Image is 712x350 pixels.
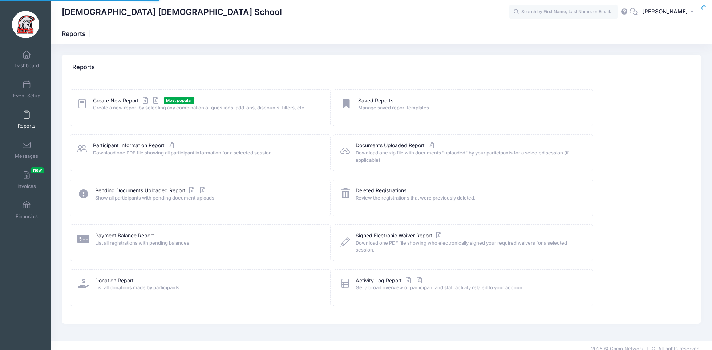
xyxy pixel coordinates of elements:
[72,57,95,78] h4: Reports
[358,97,393,105] a: Saved Reports
[15,153,38,159] span: Messages
[18,123,35,129] span: Reports
[15,63,39,69] span: Dashboard
[95,284,321,291] span: List all donations made by participants.
[9,167,44,193] a: InvoicesNew
[356,284,583,291] span: Get a broad overview of participant and staff activity related to your account.
[95,240,321,247] span: List all registrations with pending balances.
[642,8,688,16] span: [PERSON_NAME]
[93,149,321,157] span: Download one PDF file showing all participant information for a selected session.
[9,77,44,102] a: Event Setup
[356,149,583,164] span: Download one zip file with documents "uploaded" by your participants for a selected session (if a...
[62,30,92,37] h1: Reports
[9,47,44,72] a: Dashboard
[13,93,40,99] span: Event Setup
[638,4,701,20] button: [PERSON_NAME]
[9,137,44,162] a: Messages
[93,142,175,149] a: Participant Information Report
[509,5,618,19] input: Search by First Name, Last Name, or Email...
[95,187,207,194] a: Pending Documents Uploaded Report
[356,277,424,285] a: Activity Log Report
[95,232,154,240] a: Payment Balance Report
[9,197,44,223] a: Financials
[356,142,436,149] a: Documents Uploaded Report
[164,97,194,104] span: Most popular
[358,104,584,112] span: Manage saved report templates.
[16,213,38,220] span: Financials
[93,104,321,112] span: Create a new report by selecting any combination of questions, add-ons, discounts, filters, etc.
[12,11,39,38] img: Evangelical Christian School
[9,107,44,132] a: Reports
[17,183,36,189] span: Invoices
[356,187,406,194] a: Deleted Registrations
[356,232,443,240] a: Signed Electronic Waiver Report
[95,277,134,285] a: Donation Report
[93,97,161,105] a: Create New Report
[356,194,583,202] span: Review the registrations that were previously deleted.
[31,167,44,173] span: New
[356,240,583,254] span: Download one PDF file showing who electronically signed your required waivers for a selected sess...
[62,4,282,20] h1: [DEMOGRAPHIC_DATA] [DEMOGRAPHIC_DATA] School
[95,194,321,202] span: Show all participants with pending document uploads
